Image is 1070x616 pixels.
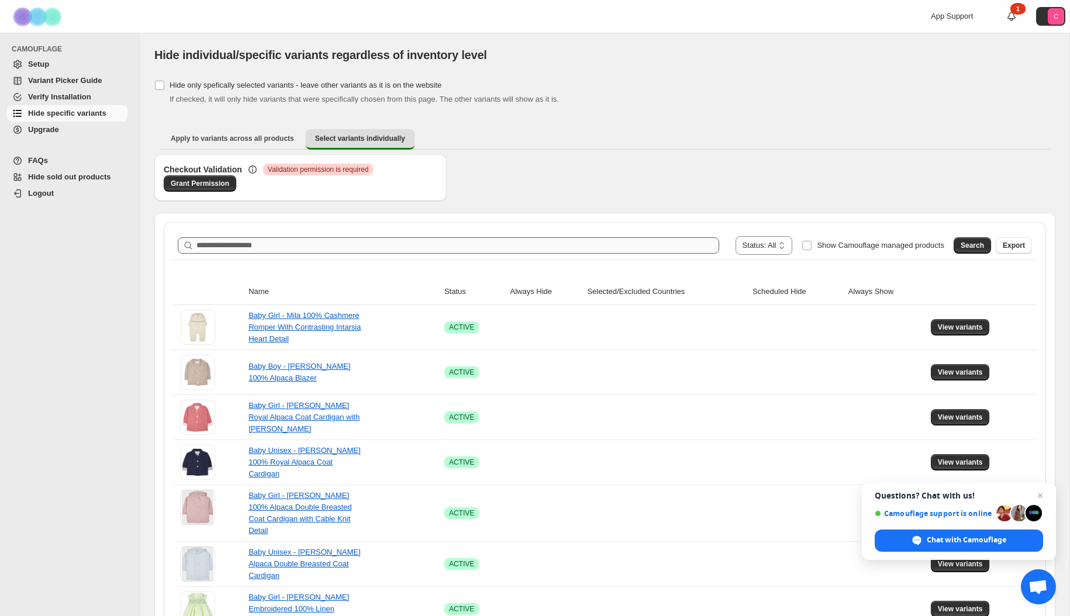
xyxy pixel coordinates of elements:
button: View variants [931,319,990,335]
img: Baby Girl - Mila 100% Cashmere Romper With Contrasting Intarsia Heart Detail [180,310,215,345]
span: Select variants individually [315,134,405,143]
span: Variant Picker Guide [28,76,102,85]
a: Baby Unisex - [PERSON_NAME] 100% Royal Alpaca Coat Cardigan [248,446,360,478]
th: Selected/Excluded Countries [584,279,749,305]
th: Always Hide [507,279,584,305]
a: Hide sold out products [7,169,127,185]
a: Upgrade [7,122,127,138]
img: Camouflage [9,1,68,33]
th: Status [441,279,507,305]
button: View variants [931,409,990,425]
span: View variants [938,458,983,467]
span: ACTIVE [449,458,474,467]
span: Grant Permission [171,179,229,188]
span: Camouflage support is online [875,509,992,518]
span: FAQs [28,156,48,165]
span: Search [961,241,984,250]
a: Baby Unisex - [PERSON_NAME] Alpaca Double Breasted Coat Cardigan [248,548,360,580]
span: Setup [28,60,49,68]
img: Baby Unisex - Harper 100% Royal Alpaca Coat Cardigan [180,445,215,480]
span: Show Camouflage managed products [817,241,944,250]
span: Export [1003,241,1025,250]
a: FAQs [7,153,127,169]
img: Baby Girl - Harper Royal Alpaca Coat Cardigan with Peter Pan Collar [180,400,215,435]
a: Logout [7,185,127,202]
span: Hide sold out products [28,172,111,181]
span: Questions? Chat with us! [875,491,1043,500]
a: Baby Girl - Mila 100% Cashmere Romper With Contrasting Intarsia Heart Detail [248,311,361,343]
a: Baby Girl - [PERSON_NAME] Royal Alpaca Coat Cardigan with [PERSON_NAME] [248,401,360,433]
img: Baby Boy - Rafael 100% Alpaca Blazer [180,355,215,390]
span: Hide specific variants [28,109,106,117]
button: Apply to variants across all products [161,129,303,148]
a: Baby Girl - [PERSON_NAME] 100% Alpaca Double Breasted Coat Cardigan with Cable Knit Detail [248,491,351,535]
button: View variants [931,556,990,572]
a: 1 [1006,11,1017,22]
a: Baby Boy - [PERSON_NAME] 100% Alpaca Blazer [248,362,350,382]
span: App Support [931,12,973,20]
button: Select variants individually [306,129,415,150]
span: CAMOUFLAGE [12,44,132,54]
button: View variants [931,364,990,380]
span: View variants [938,604,983,614]
a: Verify Installation [7,89,127,105]
span: Logout [28,189,54,198]
h3: Checkout Validation [164,164,242,175]
span: Avatar with initials C [1048,8,1064,25]
th: Name [245,279,441,305]
span: Validation permission is required [268,165,369,174]
button: Export [996,237,1032,254]
div: Open chat [1021,569,1056,604]
span: Upgrade [28,125,59,134]
th: Scheduled Hide [749,279,845,305]
span: Close chat [1033,489,1047,503]
a: Grant Permission [164,175,236,192]
a: Setup [7,56,127,72]
span: ACTIVE [449,323,474,332]
span: Hide only spefically selected variants - leave other variants as it is on the website [170,81,441,89]
button: View variants [931,454,990,470]
a: Variant Picker Guide [7,72,127,89]
button: Search [954,237,991,254]
span: View variants [938,559,983,569]
span: View variants [938,413,983,422]
span: ACTIVE [449,413,474,422]
div: 1 [1010,3,1026,15]
span: ACTIVE [449,559,474,569]
span: ACTIVE [449,368,474,377]
text: C [1054,13,1058,20]
a: Hide specific variants [7,105,127,122]
span: ACTIVE [449,508,474,518]
span: View variants [938,368,983,377]
th: Always Show [845,279,927,305]
span: Apply to variants across all products [171,134,294,143]
span: Hide individual/specific variants regardless of inventory level [154,49,487,61]
span: ACTIVE [449,604,474,614]
span: View variants [938,323,983,332]
button: Avatar with initials C [1036,7,1065,26]
div: Chat with Camouflage [875,530,1043,552]
span: Chat with Camouflage [927,535,1006,545]
span: If checked, it will only hide variants that were specifically chosen from this page. The other va... [170,95,559,103]
span: Verify Installation [28,92,91,101]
